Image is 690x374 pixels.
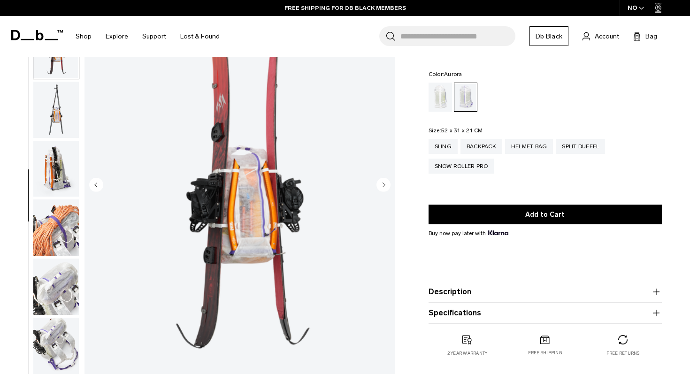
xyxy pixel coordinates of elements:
a: Aurora [454,83,477,112]
a: Helmet Bag [505,139,553,154]
a: Shop [76,20,92,53]
a: Diffusion [429,83,452,112]
span: Aurora [444,71,462,77]
img: Weigh_Lighter_Backpack_25L_13.png [33,318,79,374]
nav: Main Navigation [69,16,227,57]
a: Lost & Found [180,20,220,53]
span: Buy now pay later with [429,229,508,237]
a: Explore [106,20,128,53]
span: Bag [645,31,657,41]
a: Account [583,31,619,42]
a: Split Duffel [556,139,605,154]
a: Backpack [460,139,502,154]
a: FREE SHIPPING FOR DB BLACK MEMBERS [284,4,406,12]
a: Sling [429,139,458,154]
button: Description [429,286,662,298]
button: Next slide [376,177,391,193]
button: Weigh_Lighter_Backpack_25L_12.png [33,258,79,315]
p: Free shipping [528,350,562,356]
a: Db Black [529,26,568,46]
button: Add to Cart [429,205,662,224]
button: Bag [633,31,657,42]
legend: Color: [429,71,462,77]
img: Weigh_Lighter_Backpack_25L_11.png [33,199,79,256]
button: Weigh_Lighter_Backpack_25L_10.png [33,140,79,198]
a: Support [142,20,166,53]
span: 52 x 31 x 21 CM [441,127,483,134]
span: Account [595,31,619,41]
button: Specifications [429,307,662,319]
legend: Size: [429,128,483,133]
img: Weigh_Lighter_Backpack_25L_12.png [33,259,79,315]
p: Free returns [606,350,640,357]
button: Weigh_Lighter_Backpack_25L_9.png [33,81,79,138]
button: Previous slide [89,177,103,193]
a: Snow Roller Pro [429,159,494,174]
p: 2 year warranty [447,350,488,357]
img: {"height" => 20, "alt" => "Klarna"} [488,230,508,235]
img: Weigh_Lighter_Backpack_25L_9.png [33,82,79,138]
img: Weigh_Lighter_Backpack_25L_10.png [33,141,79,197]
